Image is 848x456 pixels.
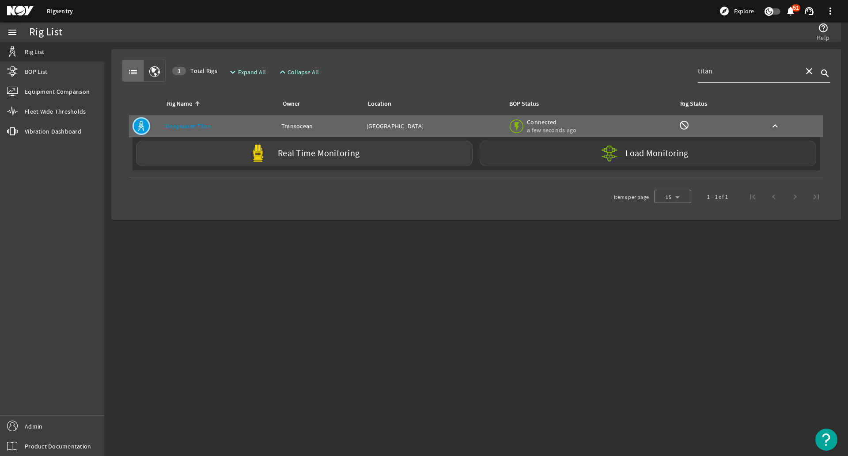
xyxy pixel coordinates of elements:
div: Rig Name [167,99,192,109]
div: Location [368,99,391,109]
span: Connected [527,118,576,126]
span: Expand All [238,68,266,77]
mat-icon: notifications [785,6,796,16]
mat-icon: expand_less [277,67,284,77]
button: Expand All [224,64,269,80]
mat-icon: list [128,67,138,77]
mat-icon: explore [719,6,730,16]
input: Search... [698,66,797,77]
button: Collapse All [274,64,323,80]
div: Rig Status [680,99,707,109]
div: Location [367,99,497,109]
i: search [820,68,830,79]
img: Yellowpod.svg [249,145,267,162]
mat-icon: vibration [7,126,18,137]
div: Rig List [29,28,62,37]
span: Product Documentation [25,442,91,451]
span: Equipment Comparison [25,87,90,96]
div: 1 – 1 of 1 [707,192,728,201]
div: 1 [172,67,186,75]
mat-icon: expand_more [227,67,235,77]
mat-icon: support_agent [804,6,814,16]
span: Fleet Wide Thresholds [25,107,86,116]
a: Load Monitoring [476,141,820,166]
div: Owner [281,99,356,109]
div: Transocean [281,122,360,130]
label: Load Monitoring [625,149,689,158]
span: Total Rigs [172,66,217,75]
button: Explore [715,4,757,18]
button: 51 [786,7,795,16]
span: Collapse All [288,68,319,77]
span: a few seconds ago [527,126,576,134]
span: BOP List [25,67,47,76]
span: Vibration Dashboard [25,127,81,136]
mat-icon: menu [7,27,18,38]
span: Rig List [25,47,44,56]
div: BOP Status [509,99,539,109]
span: Admin [25,422,42,431]
a: Deepwater Titan [166,122,211,130]
mat-icon: keyboard_arrow_up [770,121,780,131]
a: Rigsentry [47,7,73,15]
mat-icon: help_outline [818,23,829,33]
span: Help [817,33,829,42]
div: [GEOGRAPHIC_DATA] [367,122,501,130]
div: Items per page: [614,193,651,202]
div: Rig Name [166,99,271,109]
button: Open Resource Center [815,429,837,451]
mat-icon: Rig Monitoring not available for this rig [679,120,689,130]
a: Real Time Monitoring [132,141,476,166]
button: more_vert [820,0,841,22]
mat-icon: close [804,66,814,77]
label: Real Time Monitoring [278,149,360,158]
div: Owner [283,99,300,109]
span: Explore [734,7,754,15]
